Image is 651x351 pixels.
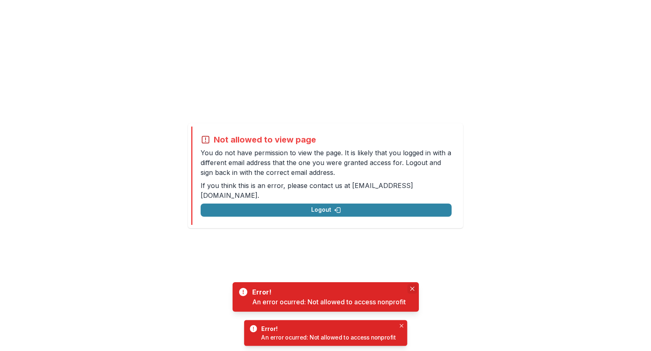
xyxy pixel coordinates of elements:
[252,287,402,297] div: Error!
[261,333,396,342] div: An error ocurred: Not allowed to access nonprofit
[201,148,452,177] p: You do not have permission to view the page. It is likely that you logged in with a different ema...
[201,181,413,199] a: [EMAIL_ADDRESS][DOMAIN_NAME]
[201,204,452,217] button: Logout
[261,324,393,333] div: Error!
[407,284,417,294] button: Close
[214,135,316,145] h2: Not allowed to view page
[201,181,452,200] p: If you think this is an error, please contact us at .
[397,322,406,330] button: Close
[252,297,406,307] div: An error ocurred: Not allowed to access nonprofit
